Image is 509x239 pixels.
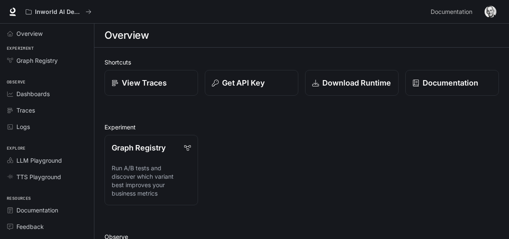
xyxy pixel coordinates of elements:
[35,8,82,16] p: Inworld AI Demos
[3,103,91,118] a: Traces
[16,172,61,181] span: TTS Playground
[3,119,91,134] a: Logs
[3,26,91,41] a: Overview
[22,3,95,20] button: All workspaces
[104,70,198,96] a: View Traces
[122,77,167,89] p: View Traces
[16,122,30,131] span: Logs
[104,135,198,205] a: Graph RegistryRun A/B tests and discover which variant best improves your business metrics
[305,70,399,96] a: Download Runtime
[322,77,391,89] p: Download Runtime
[16,56,58,65] span: Graph Registry
[112,142,166,153] p: Graph Registry
[482,3,499,20] button: User avatar
[485,6,496,18] img: User avatar
[16,106,35,115] span: Traces
[16,222,44,231] span: Feedback
[104,123,499,132] h2: Experiment
[104,27,149,44] h1: Overview
[3,219,91,234] a: Feedback
[205,70,298,96] button: Get API Key
[3,169,91,184] a: TTS Playground
[112,164,191,198] p: Run A/B tests and discover which variant best improves your business metrics
[16,156,62,165] span: LLM Playground
[427,3,479,20] a: Documentation
[423,77,478,89] p: Documentation
[16,89,50,98] span: Dashboards
[16,29,43,38] span: Overview
[3,53,91,68] a: Graph Registry
[222,77,265,89] p: Get API Key
[16,206,58,215] span: Documentation
[3,203,91,218] a: Documentation
[3,153,91,168] a: LLM Playground
[104,58,499,67] h2: Shortcuts
[431,7,472,17] span: Documentation
[405,70,499,96] a: Documentation
[3,86,91,101] a: Dashboards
